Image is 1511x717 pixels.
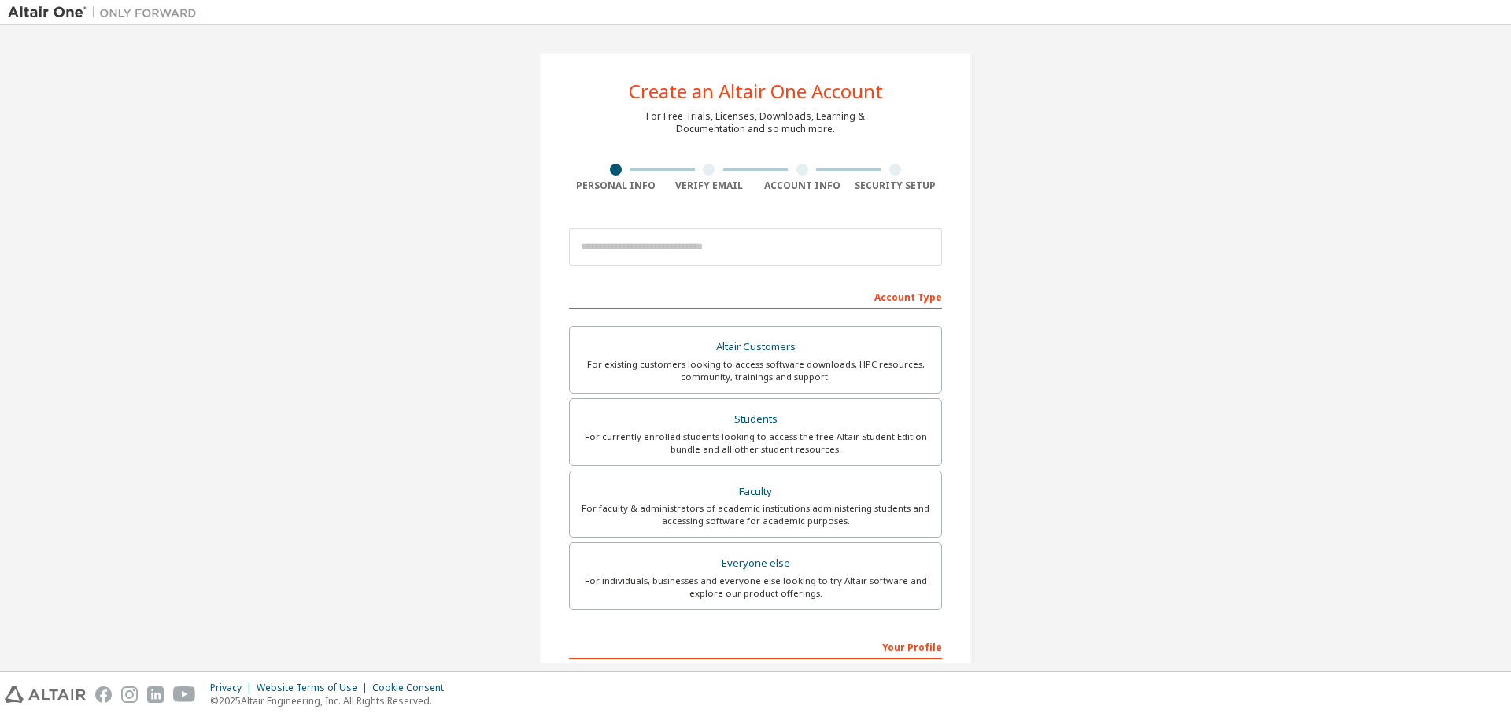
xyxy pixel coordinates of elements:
div: For individuals, businesses and everyone else looking to try Altair software and explore our prod... [579,575,932,600]
div: Faculty [579,481,932,503]
div: Everyone else [579,553,932,575]
div: For currently enrolled students looking to access the free Altair Student Edition bundle and all ... [579,431,932,456]
div: Verify Email [663,179,756,192]
img: altair_logo.svg [5,686,86,703]
div: For faculty & administrators of academic institutions administering students and accessing softwa... [579,502,932,527]
div: Account Type [569,283,942,309]
img: facebook.svg [95,686,112,703]
img: linkedin.svg [147,686,164,703]
img: youtube.svg [173,686,196,703]
img: Altair One [8,5,205,20]
div: Website Terms of Use [257,682,372,694]
div: Account Info [755,179,849,192]
div: Altair Customers [579,336,932,358]
div: Personal Info [569,179,663,192]
div: Privacy [210,682,257,694]
div: For Free Trials, Licenses, Downloads, Learning & Documentation and so much more. [646,110,865,135]
div: Create an Altair One Account [629,82,883,101]
div: Cookie Consent [372,682,453,694]
p: © 2025 Altair Engineering, Inc. All Rights Reserved. [210,694,453,708]
img: instagram.svg [121,686,138,703]
div: Students [579,408,932,431]
div: Your Profile [569,634,942,659]
div: For existing customers looking to access software downloads, HPC resources, community, trainings ... [579,358,932,383]
div: Security Setup [849,179,943,192]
